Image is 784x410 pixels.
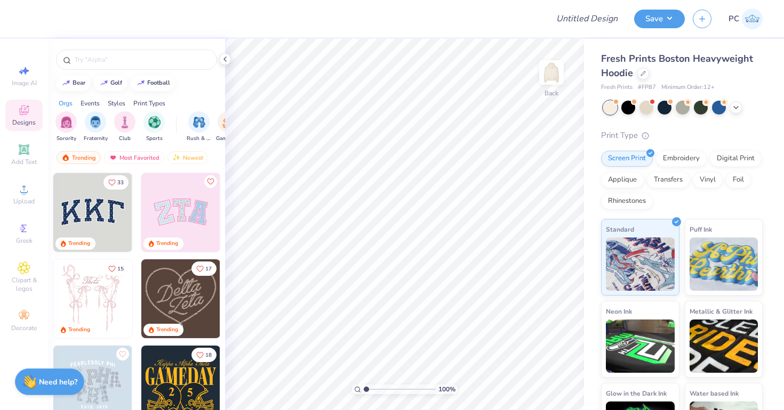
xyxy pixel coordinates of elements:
button: Like [103,175,129,190]
div: Trending [68,326,90,334]
span: Glow in the Dark Ink [606,388,667,399]
span: Image AI [12,79,37,87]
img: d12a98c7-f0f7-4345-bf3a-b9f1b718b86e [132,259,211,338]
span: 15 [117,266,124,272]
span: 33 [117,180,124,185]
button: golf [94,75,127,91]
div: Trending [156,240,178,248]
img: trend_line.gif [137,80,145,86]
div: Most Favorited [104,151,164,164]
img: Neon Ink [606,319,675,373]
div: Embroidery [656,151,707,167]
span: Sorority [57,135,76,143]
img: Metallic & Glitter Ink [690,319,758,373]
span: Add Text [11,158,37,166]
input: Untitled Design [548,8,626,29]
button: filter button [114,111,135,143]
div: Screen Print [601,151,653,167]
div: filter for Rush & Bid [187,111,211,143]
span: Clipart & logos [5,276,43,293]
span: Decorate [11,324,37,332]
span: PC [729,13,739,25]
input: Try "Alpha" [74,54,210,65]
span: Fresh Prints Boston Heavyweight Hoodie [601,52,753,79]
span: Metallic & Glitter Ink [690,306,753,317]
button: Like [191,348,217,362]
div: filter for Fraternity [84,111,108,143]
div: filter for Club [114,111,135,143]
div: Trending [68,240,90,248]
button: Like [204,175,217,188]
img: trend_line.gif [100,80,108,86]
div: filter for Game Day [216,111,241,143]
span: Greek [16,236,33,245]
img: 5ee11766-d822-42f5-ad4e-763472bf8dcf [220,173,299,252]
span: Game Day [216,135,241,143]
div: Orgs [59,99,73,108]
img: Back [541,62,562,83]
img: Sorority Image [60,116,73,128]
button: Save [634,10,685,28]
div: Rhinestones [601,193,653,209]
img: Rush & Bid Image [193,116,205,128]
button: Like [116,348,129,360]
img: edfb13fc-0e43-44eb-bea2-bf7fc0dd67f9 [132,173,211,252]
span: Fresh Prints [601,83,633,92]
div: Vinyl [693,172,723,188]
span: Water based Ink [690,388,739,399]
img: trend_line.gif [62,80,70,86]
div: Trending [57,151,101,164]
img: Puff Ink [690,237,758,291]
div: football [147,80,170,86]
strong: Need help? [39,377,77,387]
span: Fraternity [84,135,108,143]
button: filter button [143,111,165,143]
span: Sports [146,135,163,143]
span: Standard [606,224,634,235]
button: football [131,75,175,91]
span: 18 [205,352,212,358]
div: Applique [601,172,644,188]
div: Foil [726,172,751,188]
a: PC [729,9,763,29]
span: Upload [13,197,35,206]
span: Puff Ink [690,224,712,235]
img: Pema Choden Lama [742,9,763,29]
span: 100 % [438,384,455,394]
span: Neon Ink [606,306,632,317]
img: most_fav.gif [109,154,117,161]
div: golf [110,80,122,86]
div: filter for Sorority [55,111,77,143]
div: Events [81,99,100,108]
img: 83dda5b0-2158-48ca-832c-f6b4ef4c4536 [53,259,132,338]
div: filter for Sports [143,111,165,143]
button: bear [56,75,90,91]
button: Like [191,261,217,276]
button: filter button [187,111,211,143]
span: 17 [205,266,212,272]
img: 9980f5e8-e6a1-4b4a-8839-2b0e9349023c [141,173,220,252]
img: Sports Image [148,116,161,128]
button: Like [103,261,129,276]
button: filter button [84,111,108,143]
span: Minimum Order: 12 + [661,83,715,92]
div: Transfers [647,172,690,188]
img: 12710c6a-dcc0-49ce-8688-7fe8d5f96fe2 [141,259,220,338]
span: Designs [12,118,36,127]
img: 3b9aba4f-e317-4aa7-a679-c95a879539bd [53,173,132,252]
div: Digital Print [710,151,762,167]
div: Print Types [133,99,165,108]
div: Newest [167,151,208,164]
div: bear [73,80,85,86]
img: ead2b24a-117b-4488-9b34-c08fd5176a7b [220,259,299,338]
img: Standard [606,237,675,291]
div: Print Type [601,129,763,142]
img: Fraternity Image [90,116,101,128]
span: Club [119,135,131,143]
button: filter button [55,111,77,143]
span: Rush & Bid [187,135,211,143]
button: filter button [216,111,241,143]
img: Newest.gif [172,154,181,161]
div: Styles [108,99,125,108]
img: trending.gif [61,154,70,161]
